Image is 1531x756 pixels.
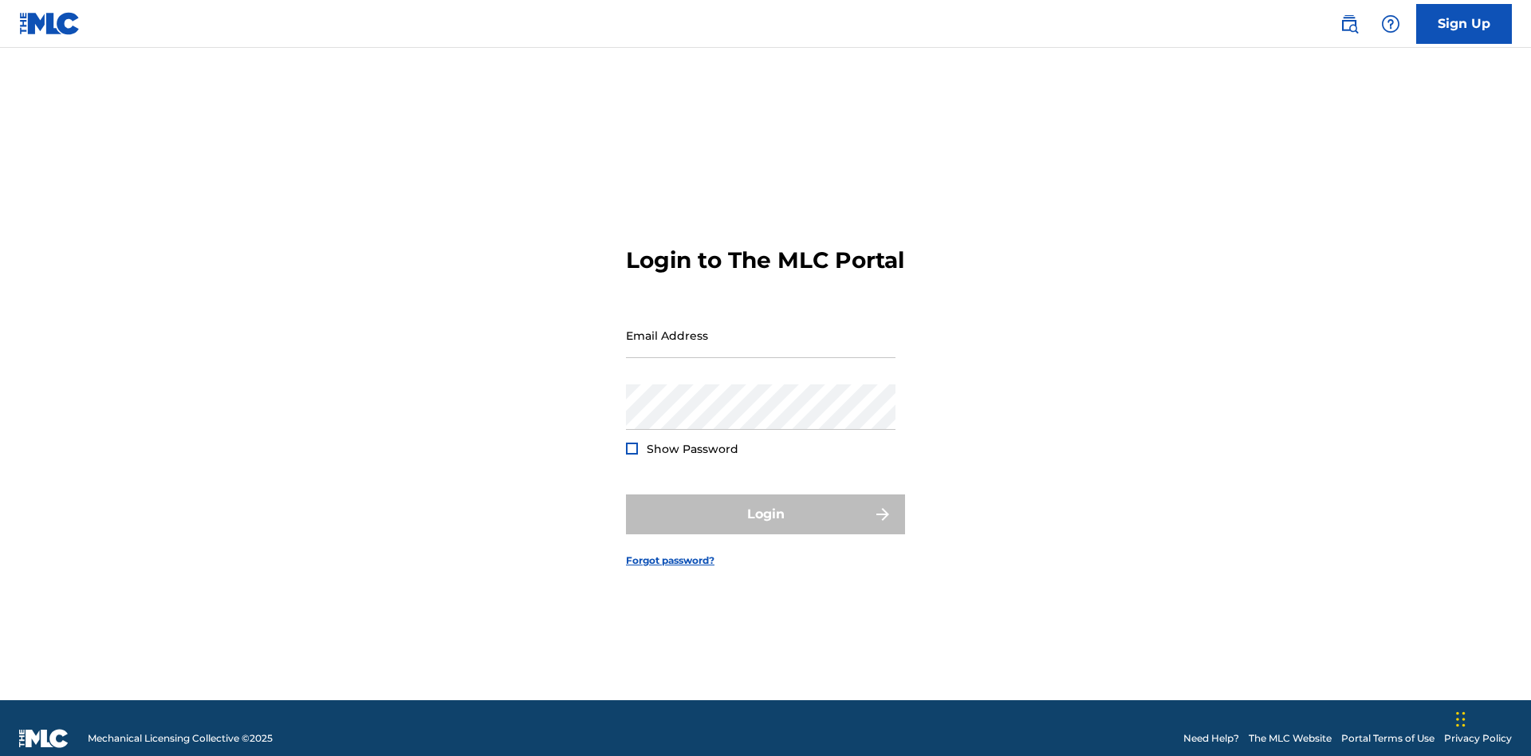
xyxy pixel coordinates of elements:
[1341,731,1435,746] a: Portal Terms of Use
[1451,679,1531,756] iframe: Chat Widget
[1340,14,1359,33] img: search
[626,246,904,274] h3: Login to The MLC Portal
[1375,8,1407,40] div: Help
[88,731,273,746] span: Mechanical Licensing Collective © 2025
[1249,731,1332,746] a: The MLC Website
[1183,731,1239,746] a: Need Help?
[19,12,81,35] img: MLC Logo
[626,553,714,568] a: Forgot password?
[647,442,738,456] span: Show Password
[19,729,69,748] img: logo
[1444,731,1512,746] a: Privacy Policy
[1333,8,1365,40] a: Public Search
[1416,4,1512,44] a: Sign Up
[1456,695,1466,743] div: Drag
[1381,14,1400,33] img: help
